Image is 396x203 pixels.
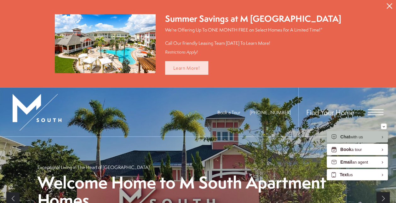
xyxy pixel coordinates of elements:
span: [PHONE_NUMBER] [250,109,291,116]
button: Open Menu [368,109,383,115]
p: Exceptional Living in The Heart of [GEOGRAPHIC_DATA] [37,164,150,171]
img: MSouth [13,94,61,130]
div: Restrictions Apply! [165,49,341,55]
div: Summer Savings at M [GEOGRAPHIC_DATA] [165,13,341,25]
a: Call Us at 813-570-8014 [250,109,291,116]
img: Summer Savings at M South Apartments [55,14,156,73]
a: Learn More! [165,61,208,75]
p: We're Offering Up To ONE MONTH FREE on Select Homes For A Limited Time!* Call Our Friendly Leasin... [165,26,341,46]
a: Book a Tour [217,109,240,116]
a: Find Your Home [306,107,354,117]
